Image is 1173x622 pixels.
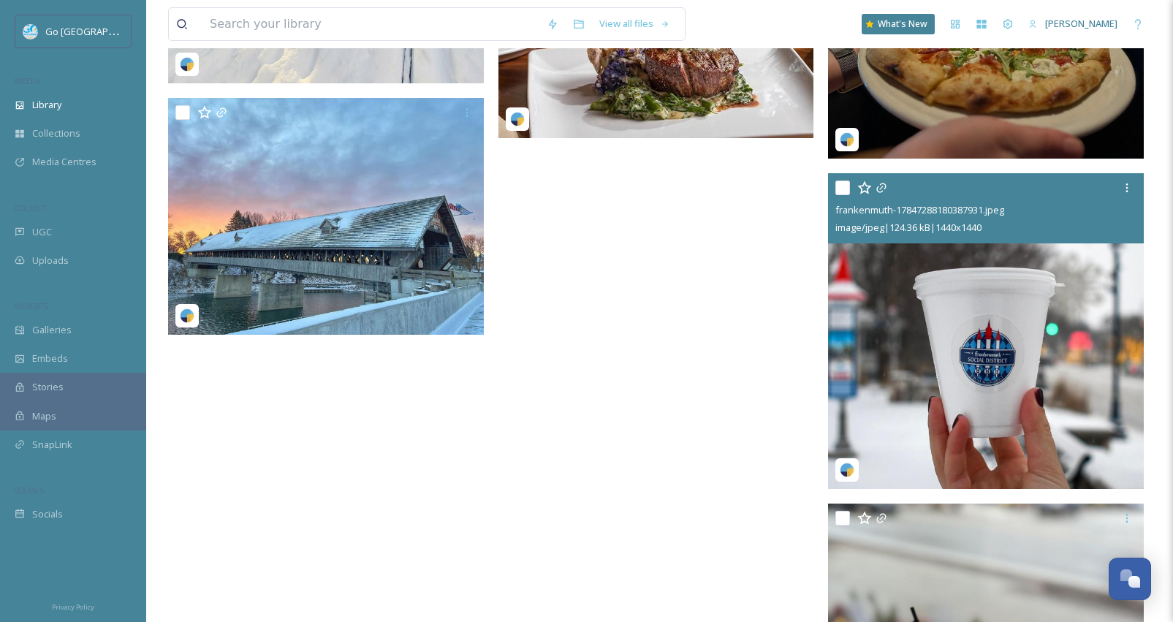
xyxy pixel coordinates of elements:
[32,323,72,337] span: Galleries
[15,485,44,496] span: SOCIALS
[32,155,96,169] span: Media Centres
[52,602,94,612] span: Privacy Policy
[15,300,48,311] span: WIDGETS
[15,75,40,86] span: MEDIA
[1109,558,1151,600] button: Open Chat
[32,409,56,423] span: Maps
[835,203,1004,216] span: frankenmuth-17847288180387931.jpeg
[592,10,677,38] a: View all files
[840,463,854,477] img: snapsea-logo.png
[840,132,854,147] img: snapsea-logo.png
[32,254,69,268] span: Uploads
[862,14,935,34] a: What's New
[202,8,539,40] input: Search your library
[52,597,94,615] a: Privacy Policy
[32,225,52,239] span: UGC
[32,438,72,452] span: SnapLink
[168,98,484,335] img: bavarianinn-17859672105301305.jpeg
[835,221,982,234] span: image/jpeg | 124.36 kB | 1440 x 1440
[23,24,38,39] img: GoGreatLogo_MISkies_RegionalTrails%20%281%29.png
[15,202,46,213] span: COLLECT
[45,24,153,38] span: Go [GEOGRAPHIC_DATA]
[32,98,61,112] span: Library
[1021,10,1125,38] a: [PERSON_NAME]
[180,308,194,323] img: snapsea-logo.png
[32,380,64,394] span: Stories
[180,57,194,72] img: snapsea-logo.png
[32,507,63,521] span: Socials
[32,126,80,140] span: Collections
[32,352,68,365] span: Embeds
[828,173,1144,489] img: frankenmuth-17847288180387931.jpeg
[510,112,525,126] img: snapsea-logo.png
[1045,17,1117,30] span: [PERSON_NAME]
